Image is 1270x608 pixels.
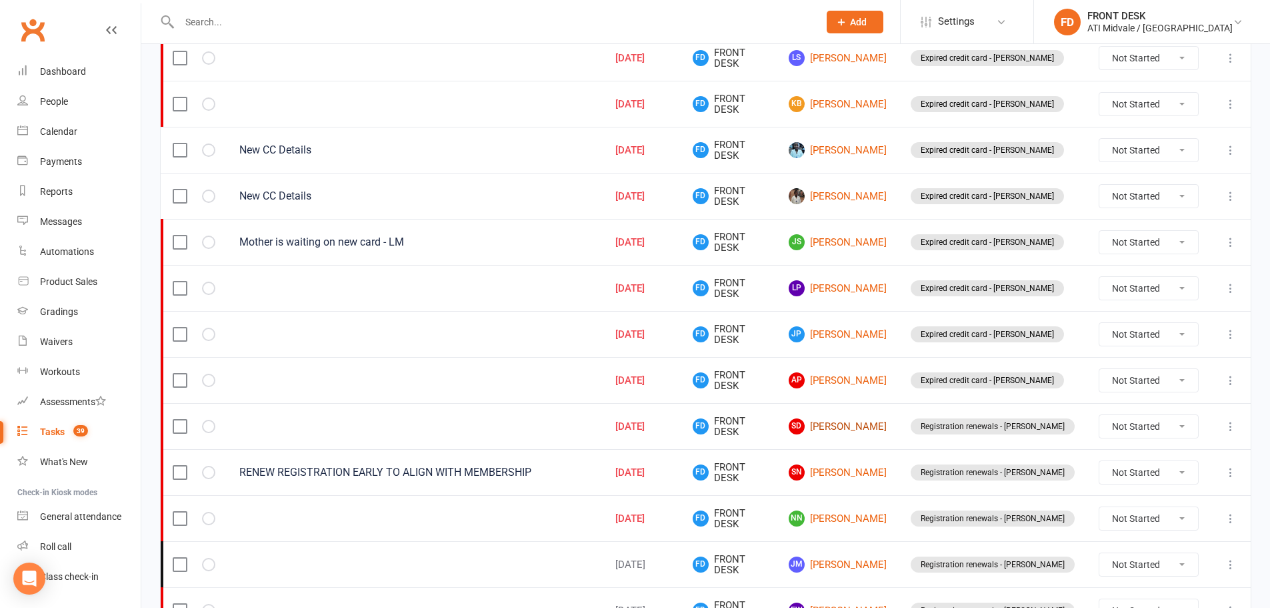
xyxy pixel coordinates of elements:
[911,557,1075,573] div: Registration renewals - [PERSON_NAME]
[17,357,141,387] a: Workouts
[17,267,141,297] a: Product Sales
[693,47,765,69] span: FRONT DESK
[693,508,765,530] span: FRONT DESK
[40,541,71,552] div: Roll call
[40,66,86,77] div: Dashboard
[911,465,1075,481] div: Registration renewals - [PERSON_NAME]
[40,396,106,407] div: Assessments
[789,557,887,573] a: JM[PERSON_NAME]
[40,366,80,377] div: Workouts
[789,234,805,250] span: JS
[789,188,805,204] img: Nathan Oronsaye
[40,156,82,167] div: Payments
[40,511,121,522] div: General attendance
[17,327,141,357] a: Waivers
[17,532,141,562] a: Roll call
[911,511,1075,527] div: Registration renewals - [PERSON_NAME]
[615,329,669,340] div: [DATE]
[911,326,1064,342] div: Expired credit card - [PERSON_NAME]
[789,234,887,250] a: JS[PERSON_NAME]
[789,326,805,342] span: JP
[615,191,669,202] div: [DATE]
[17,147,141,177] a: Payments
[789,96,805,112] span: KB
[17,417,141,447] a: Tasks 39
[850,17,867,27] span: Add
[911,418,1075,434] div: Registration renewals - [PERSON_NAME]
[693,418,709,434] span: FD
[911,372,1064,388] div: Expired credit card - [PERSON_NAME]
[40,306,78,317] div: Gradings
[40,426,65,437] div: Tasks
[827,11,883,33] button: Add
[693,278,765,300] span: FRONT DESK
[40,216,82,227] div: Messages
[615,559,669,571] div: [DATE]
[789,280,805,296] span: LP
[789,50,887,66] a: LS[PERSON_NAME]
[911,142,1064,158] div: Expired credit card - [PERSON_NAME]
[40,571,99,582] div: Class check-in
[693,188,709,204] span: FD
[693,234,709,250] span: FD
[17,447,141,477] a: What's New
[693,50,709,66] span: FD
[911,280,1064,296] div: Expired credit card - [PERSON_NAME]
[693,326,709,342] span: FD
[693,232,765,254] span: FRONT DESK
[693,416,765,438] span: FRONT DESK
[693,557,709,573] span: FD
[789,418,805,434] span: SD
[693,139,765,162] span: FRONT DESK
[693,462,765,484] span: FRONT DESK
[40,96,68,107] div: People
[17,117,141,147] a: Calendar
[40,457,88,467] div: What's New
[789,418,887,434] a: SD[PERSON_NAME]
[789,465,887,481] a: SN[PERSON_NAME]
[911,188,1064,204] div: Expired credit card - [PERSON_NAME]
[13,563,45,595] div: Open Intercom Messenger
[17,87,141,117] a: People
[789,511,887,527] a: NN[PERSON_NAME]
[693,280,709,296] span: FD
[789,280,887,296] a: LP[PERSON_NAME]
[693,93,765,115] span: FRONT DESK
[911,96,1064,112] div: Expired credit card - [PERSON_NAME]
[911,50,1064,66] div: Expired credit card - [PERSON_NAME]
[1087,22,1233,34] div: ATI Midvale / [GEOGRAPHIC_DATA]
[789,50,805,66] span: LS
[789,557,805,573] span: JM
[1054,9,1081,35] div: FD
[239,190,591,203] div: New CC Details
[911,234,1064,250] div: Expired credit card - [PERSON_NAME]
[40,276,97,287] div: Product Sales
[693,96,709,112] span: FD
[239,143,591,157] div: New CC Details
[615,421,669,432] div: [DATE]
[789,142,805,158] img: Jesse Oronsaye
[789,142,887,158] a: [PERSON_NAME]
[693,142,709,158] span: FD
[693,370,765,392] span: FRONT DESK
[693,511,709,527] span: FD
[693,465,709,481] span: FD
[615,283,669,294] div: [DATE]
[615,375,669,386] div: [DATE]
[693,186,765,208] span: FRONT DESK
[615,237,669,248] div: [DATE]
[789,465,805,481] span: SN
[789,372,887,388] a: AP[PERSON_NAME]
[789,511,805,527] span: NN
[17,297,141,327] a: Gradings
[789,188,887,204] a: [PERSON_NAME]
[1087,10,1233,22] div: FRONT DESK
[17,207,141,237] a: Messages
[239,236,591,249] div: Mother is waiting on new card - LM
[17,387,141,417] a: Assessments
[17,562,141,592] a: Class kiosk mode
[938,7,975,37] span: Settings
[17,502,141,532] a: General attendance kiosk mode
[17,177,141,207] a: Reports
[17,237,141,267] a: Automations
